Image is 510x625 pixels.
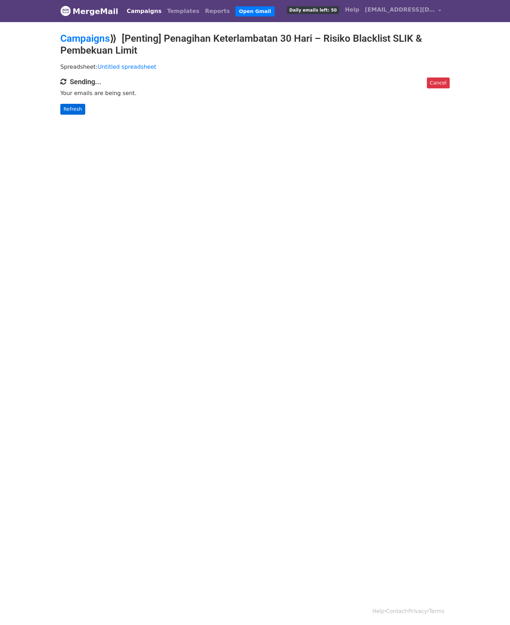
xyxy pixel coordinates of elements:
[365,6,435,14] span: [EMAIL_ADDRESS][DOMAIN_NAME]
[124,4,164,18] a: Campaigns
[60,63,450,70] p: Spreadsheet:
[475,591,510,625] iframe: Chat Widget
[60,33,110,44] a: Campaigns
[60,33,450,56] h2: ⟫ [Penting] Penagihan Keterlambatan 30 Hari – Risiko Blacklist SLIK & Pembekuan Limit
[60,6,71,16] img: MergeMail logo
[202,4,233,18] a: Reports
[386,608,407,614] a: Contact
[373,608,384,614] a: Help
[60,78,450,86] h4: Sending...
[342,3,362,17] a: Help
[429,608,444,614] a: Terms
[98,63,156,70] a: Untitled spreadsheet
[60,89,450,97] p: Your emails are being sent.
[408,608,427,614] a: Privacy
[60,4,118,19] a: MergeMail
[60,104,85,115] a: Refresh
[287,6,339,14] span: Daily emails left: 50
[284,3,342,17] a: Daily emails left: 50
[235,6,274,16] a: Open Gmail
[362,3,444,19] a: [EMAIL_ADDRESS][DOMAIN_NAME]
[427,78,450,88] a: Cancel
[164,4,202,18] a: Templates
